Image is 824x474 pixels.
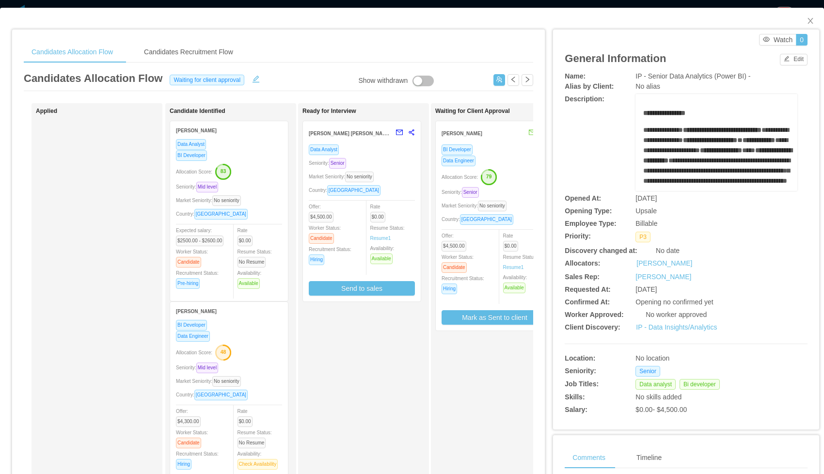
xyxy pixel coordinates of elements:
span: No seniority [212,376,241,387]
b: Allocators: [565,259,600,267]
span: Data analyst [635,379,676,390]
span: $0.00 - $4,500.00 [635,406,687,413]
a: [PERSON_NAME] [636,258,692,269]
span: $4,500.00 [442,241,466,252]
span: Data Engineer [176,331,210,342]
span: Allocation Score: [176,350,212,355]
span: BI Developer [176,150,207,161]
span: No seniority [212,195,241,206]
span: $0.00 [238,236,253,246]
div: Timeline [629,447,669,469]
span: Resume Status: [370,225,405,241]
h1: Applied [36,108,172,115]
span: Availability: [238,451,282,467]
b: Alias by Client: [565,82,614,90]
span: Worker Status: [176,430,208,445]
span: Data Engineer [442,156,475,166]
span: Country: [442,217,517,222]
span: Seniority: [309,160,350,166]
b: Description: [565,95,604,103]
span: Worker Status: [309,225,341,241]
span: Candidate [309,233,334,244]
span: Hiring [309,254,324,265]
span: BI Developer [442,144,473,155]
span: Rate [238,228,256,243]
span: Allocation Score: [176,169,212,174]
button: icon: editEdit [780,54,808,65]
a: Resume1 [503,264,524,271]
span: Availability: [503,275,529,290]
button: icon: right [522,74,533,86]
span: Worker Status: [442,254,474,270]
span: Data Analyst [309,144,339,155]
div: No location [635,353,757,363]
b: Skills: [565,393,585,401]
span: Rate [370,204,389,220]
button: mail [523,125,536,141]
h1: Waiting for Client Approval [435,108,571,115]
text: 79 [486,174,492,179]
span: [GEOGRAPHIC_DATA] [194,390,248,400]
span: Recruitment Status: [442,276,484,291]
span: Waiting for client approval [170,75,244,85]
text: 48 [221,349,226,355]
span: IP - Senior Data Analytics (Power BI) - [635,72,750,80]
b: Client Discovery: [565,323,620,331]
strong: [PERSON_NAME] [442,131,482,136]
span: $0.00 [503,241,518,252]
span: Country: [309,188,384,193]
span: Recruitment Status: [309,247,351,262]
span: Market Seniority: [176,198,245,203]
span: Seniority: [176,365,222,370]
span: Hiring [176,459,191,470]
b: Discovery changed at: [565,247,637,254]
span: Available [370,253,393,264]
span: No seniority [478,201,507,211]
strong: [PERSON_NAME] [176,309,217,314]
div: rdw-editor [643,108,790,205]
span: Senior [635,366,660,377]
b: Name: [565,72,586,80]
span: No Resume [238,257,266,268]
a: IP - Data Insights/Analytics [636,323,717,331]
span: Availability: [370,246,396,261]
span: Recruitment Status: [176,270,219,286]
b: Job Titles: [565,380,599,388]
strong: [PERSON_NAME] [PERSON_NAME] [309,129,392,137]
span: [DATE] [635,194,657,202]
span: Market Seniority: [442,203,510,208]
span: Candidate [442,262,467,273]
button: Mark as Sent to client [442,310,548,325]
span: Offer: [309,204,337,220]
button: 48 [212,344,232,360]
span: No date [656,247,680,254]
b: Confirmed At: [565,298,610,306]
span: No Resume [238,438,266,448]
span: Data Analyst [176,139,206,150]
b: Requested At: [565,285,610,293]
span: Resume Status: [238,430,272,445]
button: 79 [478,169,497,184]
span: Country: [176,392,252,397]
b: Location: [565,354,595,362]
i: icon: close [807,17,814,25]
span: share-alt [408,129,415,136]
span: BI Developer [176,320,207,331]
span: Mid level [196,363,218,373]
button: icon: left [507,74,519,86]
strong: [PERSON_NAME] [176,128,217,133]
h1: Ready for Interview [302,108,438,115]
text: 83 [221,168,226,174]
span: [DATE] [635,285,657,293]
span: Available [238,278,260,289]
span: $4,500.00 [309,212,333,222]
span: Seniority: [442,190,483,195]
span: Country: [176,211,252,217]
span: Opening no confirmed yet [635,298,713,306]
span: No worker approved [646,311,707,318]
span: Resume Status: [238,249,272,265]
article: General Information [565,50,666,66]
span: Availability: [238,270,264,286]
span: Seniority: [176,184,222,190]
span: Expected salary: [176,228,227,243]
